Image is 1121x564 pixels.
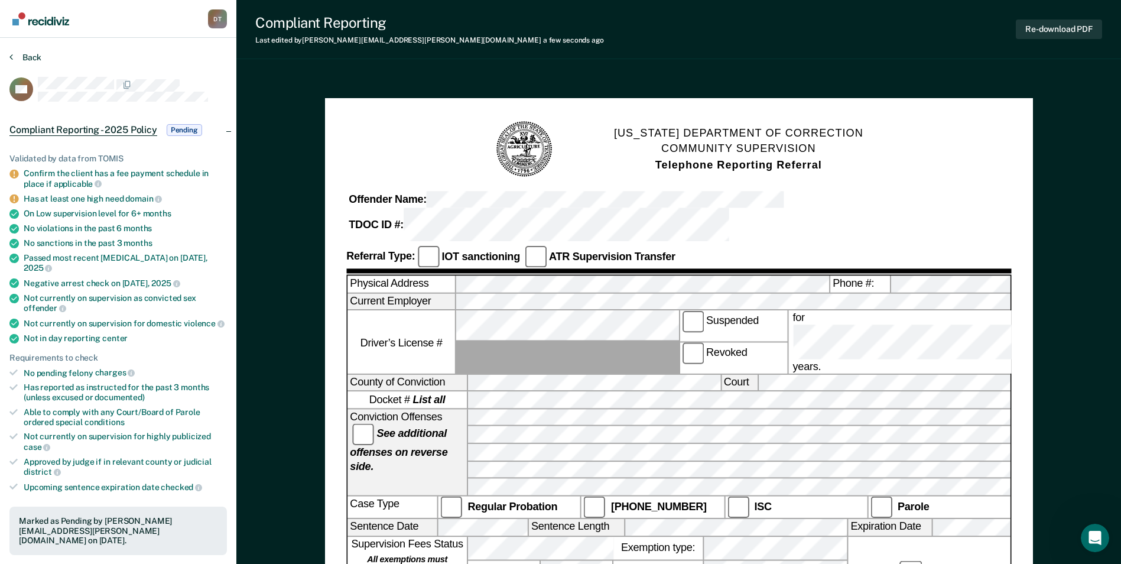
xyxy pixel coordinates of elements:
button: Home [185,5,207,27]
div: ✨ New update alert✨ [24,111,212,123]
button: Start recording [75,387,85,397]
h1: [PERSON_NAME] [57,6,134,15]
label: Suspended [680,311,787,342]
div: Has at least one high need domain [24,193,227,204]
input: ATR Supervision Transfer [525,247,546,268]
span: [PERSON_NAME] [53,87,116,96]
p: Active 30m ago [57,15,118,27]
span: conditions [85,417,125,427]
div: Kim says… [9,68,227,190]
strong: List all [412,394,445,406]
strong: [PHONE_NUMBER] [611,500,707,512]
div: Negative arrest check on [DATE], [24,278,227,289]
div: Approved by judge if in relevant county or judicial [24,457,227,477]
label: Sentence Length [529,519,624,535]
img: Profile image for Kim [34,7,53,25]
button: Re-download PDF [1016,20,1102,39]
div: Has reported as instructed for the past 3 months (unless excused or [24,383,227,403]
strong: Parole [898,500,930,512]
span: Pending [167,124,202,136]
strong: ATR Supervision Transfer [549,251,675,262]
span: center [102,333,128,343]
button: Upload attachment [18,387,28,397]
span: violence [184,319,225,328]
div: Not in day reporting [24,333,227,343]
button: Profile dropdown button [208,9,227,28]
div: Requirements to check [9,353,227,363]
label: Expiration Date [848,519,931,535]
div: Not currently on supervision as convicted sex [24,293,227,313]
img: Recidiviz [12,12,69,25]
h1: [US_STATE] DEPARTMENT OF CORRECTION COMMUNITY SUPERVISION [614,125,863,174]
div: No violations in the past 6 [24,223,227,234]
label: Court [721,374,757,390]
button: Send a message… [203,383,222,401]
span: charges [95,368,135,377]
div: Validated by data from TOMIS [9,154,227,164]
label: Revoked [680,343,787,374]
span: months [124,238,152,248]
label: Sentence Date [347,519,437,535]
img: TN Seal [495,119,554,179]
div: Passed most recent [MEDICAL_DATA] on [DATE], [24,253,227,273]
span: case [24,442,50,452]
label: Driver’s License # [347,311,455,373]
strong: IOT sanctioning [441,251,519,262]
iframe: Intercom live chat [1081,524,1109,552]
label: Phone #: [830,276,890,292]
label: Current Employer [347,294,455,310]
div: Not currently on supervision for highly publicized [24,432,227,452]
div: Not currently on supervision for domestic [24,318,227,329]
input: Suspended [682,311,703,332]
span: checked [161,482,202,492]
input: for years. [792,325,1118,359]
button: Gif picker [56,387,66,397]
label: for years. [790,311,1120,373]
strong: ISC [754,500,771,512]
strong: Offender Name: [349,194,427,206]
span: offender [24,303,66,313]
label: Physical Address [347,276,455,292]
div: Marked as Pending by [PERSON_NAME][EMAIL_ADDRESS][PERSON_NAME][DOMAIN_NAME] on [DATE]. [19,516,217,546]
div: Upcoming sentence expiration date [24,482,227,492]
strong: Referral Type: [346,251,415,262]
div: No pending felony [24,368,227,378]
input: [PHONE_NUMBER] [584,496,605,517]
div: Close [207,5,229,26]
strong: Telephone Reporting Referral [655,159,821,171]
div: D T [208,9,227,28]
div: No sanctions in the past 3 [24,238,227,248]
input: ISC [727,496,748,517]
label: County of Conviction [347,374,467,390]
span: 2025 [151,278,180,288]
div: Based on your feedback, we've made a few updates we wanted to share. [24,129,212,152]
span: district [24,467,61,477]
strong: See additional offenses on reverse side. [350,427,447,472]
strong: TDOC ID #: [349,219,404,231]
div: Profile image for Kim[PERSON_NAME]from Recidiviz✨ New update alert✨Based on your feedback, we've ... [9,68,227,176]
input: Revoked [682,343,703,364]
input: IOT sanctioning [417,247,438,268]
div: Able to comply with any Court/Board of Parole ordered special [24,407,227,427]
span: from Recidiviz [116,87,171,96]
textarea: Message… [10,362,226,383]
img: Profile image for Kim [24,83,43,102]
span: Docket # [369,393,445,407]
strong: Regular Probation [467,500,557,512]
span: months [143,209,171,218]
button: go back [8,5,30,27]
div: On Low supervision level for 6+ [24,209,227,219]
input: Regular Probation [440,496,462,517]
input: See additional offenses on reverse side. [352,423,373,445]
button: Back [9,52,41,63]
div: Compliant Reporting [255,14,604,31]
span: 2025 [24,263,52,273]
span: months [124,223,152,233]
span: Compliant Reporting - 2025 Policy [9,124,157,136]
span: documented) [95,393,144,402]
div: Last edited by [PERSON_NAME][EMAIL_ADDRESS][PERSON_NAME][DOMAIN_NAME] [255,36,604,44]
span: a few seconds ago [543,36,604,44]
button: Emoji picker [37,387,47,397]
label: Exemption type: [613,536,703,559]
div: Confirm the client has a fee payment schedule in place if applicable [24,168,227,189]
